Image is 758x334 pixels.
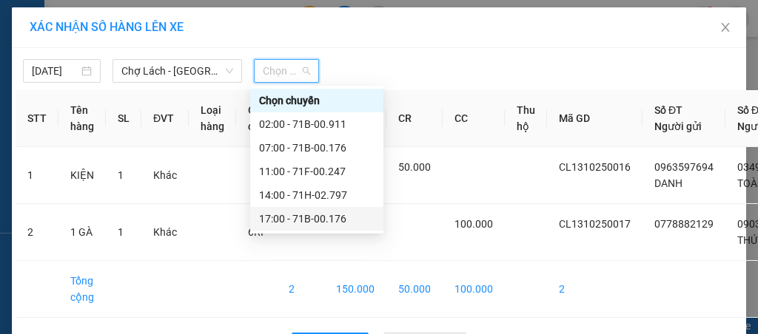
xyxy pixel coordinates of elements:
span: XÁC NHẬN SỐ HÀNG LÊN XE [30,20,184,34]
div: DANH [13,30,131,48]
th: Tên hàng [58,90,106,147]
span: 0963597694 [654,161,714,173]
div: 02:00 - 71B-00.911 [259,116,375,132]
td: KIỆN [58,147,106,204]
span: Chọn chuyến [263,60,310,82]
td: 2 [16,204,58,261]
td: 2 [277,261,324,318]
div: 0349939786 [141,48,269,69]
div: 14:00 - 71H-02.797 [259,187,375,203]
th: CR [386,90,443,147]
div: 17:00 - 71B-00.176 [259,211,375,227]
span: 6RI [248,226,264,238]
span: Gửi: [13,14,36,30]
span: 100.000 [455,218,493,230]
div: 11:00 - 71F-00.247 [259,163,375,180]
td: Tổng cộng [58,261,106,318]
div: Chọn chuyến [250,89,383,112]
div: TOÀN [141,30,269,48]
div: Chợ Lách [13,13,131,30]
div: Chọn chuyến [259,92,375,109]
span: Số ĐT [654,104,682,116]
span: 1 [118,226,124,238]
th: STT [16,90,58,147]
td: 2 [547,261,643,318]
span: Người gửi [654,120,702,132]
div: 07:00 - 71B-00.176 [259,140,375,156]
span: CR : [11,79,34,95]
span: CL1310250017 [559,218,631,230]
span: CL1310250016 [559,161,631,173]
div: 50.000 [11,78,133,95]
div: Tên hàng: KIỆN ( : 1 ) [13,104,269,123]
td: 1 [16,147,58,204]
td: 1 GÀ [58,204,106,261]
th: SL [106,90,141,147]
span: 1 [118,169,124,181]
span: Chợ Lách - Sài Gòn [121,60,233,82]
button: Close [705,7,746,49]
th: Mã GD [547,90,643,147]
th: Loại hàng [189,90,236,147]
td: 150.000 [324,261,386,318]
span: down [225,67,234,75]
span: DANH [654,177,682,189]
div: 0963597694 [13,48,131,69]
td: 50.000 [386,261,443,318]
span: 0778882129 [654,218,714,230]
span: Nhận: [141,14,177,30]
span: 50.000 [398,161,431,173]
td: Khác [141,204,189,261]
div: Sài Gòn [141,13,269,30]
th: Thu hộ [505,90,547,147]
span: close [720,21,731,33]
td: 100.000 [443,261,505,318]
span: SL [136,103,156,123]
th: CC [443,90,505,147]
th: ĐVT [141,90,189,147]
input: 13/10/2025 [32,63,78,79]
th: Ghi chú [236,90,277,147]
td: Khác [141,147,189,204]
